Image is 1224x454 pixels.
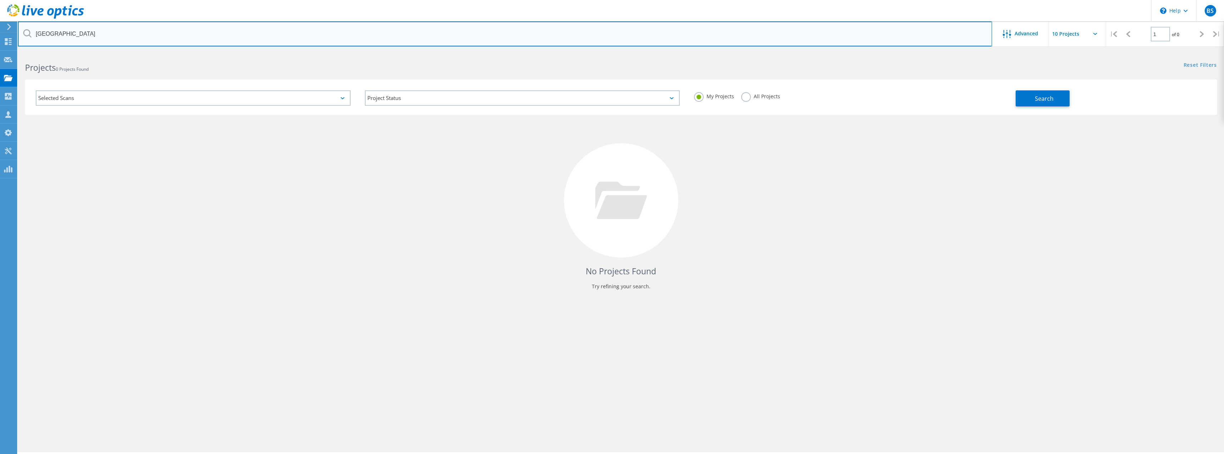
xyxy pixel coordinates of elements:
div: Project Status [365,90,680,106]
a: Reset Filters [1184,63,1217,69]
a: Live Optics Dashboard [7,15,84,20]
span: Advanced [1015,31,1038,36]
label: My Projects [694,92,734,99]
span: BS [1206,8,1214,14]
div: | [1106,21,1121,47]
p: Try refining your search. [32,281,1210,292]
svg: \n [1160,8,1166,14]
h4: No Projects Found [32,265,1210,277]
button: Search [1016,90,1070,106]
span: 0 Projects Found [56,66,89,72]
input: Search projects by name, owner, ID, company, etc [18,21,992,46]
span: of 0 [1172,31,1179,38]
span: Search [1035,95,1054,103]
b: Projects [25,62,56,73]
div: | [1209,21,1224,47]
div: Selected Scans [36,90,351,106]
label: All Projects [741,92,780,99]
